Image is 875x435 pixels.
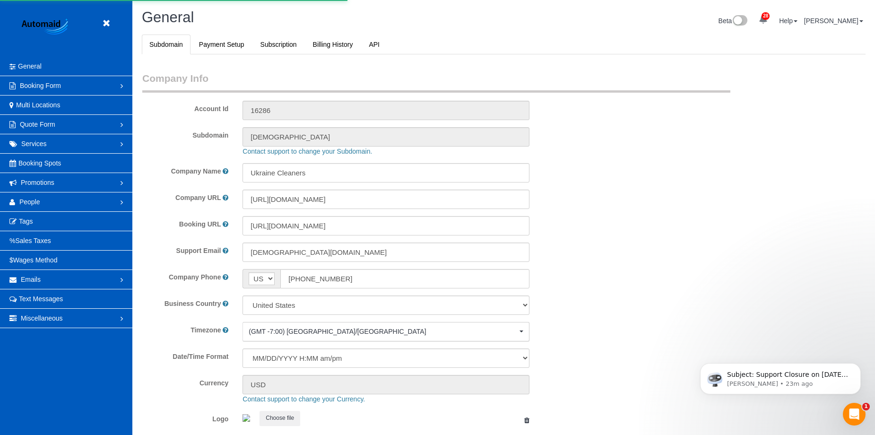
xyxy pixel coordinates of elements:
[18,159,61,167] span: Booking Spots
[169,272,221,282] label: Company Phone
[243,414,250,422] img: 8198af147c7ec167676e918a74526ec6ddc48321.png
[20,82,61,89] span: Booking Form
[15,237,51,244] span: Sales Taxes
[21,276,41,283] span: Emails
[253,35,304,54] a: Subscription
[176,246,221,255] label: Support Email
[135,348,235,361] label: Date/Time Format
[20,121,55,128] span: Quote Form
[862,403,870,410] span: 1
[135,411,235,424] label: Logo
[361,35,387,54] a: API
[732,15,747,27] img: New interface
[21,179,54,186] span: Promotions
[135,127,235,140] label: Subdomain
[191,325,221,335] label: Timezone
[171,166,221,176] label: Company Name
[243,322,529,341] ol: Choose Timezone
[280,269,529,288] input: Phone
[686,343,875,409] iframe: Intercom notifications message
[142,35,191,54] a: Subdomain
[135,375,235,388] label: Currency
[19,198,40,206] span: People
[305,35,361,54] a: Billing History
[175,193,221,202] label: Company URL
[762,12,770,20] span: 28
[260,411,300,426] button: Choose file
[135,101,235,113] label: Account Id
[17,17,76,38] img: Automaid Logo
[18,62,42,70] span: General
[16,101,60,109] span: Multi Locations
[165,299,221,308] label: Business Country
[754,9,772,30] a: 28
[779,17,797,25] a: Help
[19,295,63,303] span: Text Messages
[21,314,63,322] span: Miscellaneous
[191,35,252,54] a: Payment Setup
[243,322,529,341] button: (GMT -7:00) [GEOGRAPHIC_DATA]/[GEOGRAPHIC_DATA]
[19,217,33,225] span: Tags
[142,71,730,93] legend: Company Info
[179,219,221,229] label: Booking URL
[235,394,838,404] div: Contact support to change your Currency.
[804,17,863,25] a: [PERSON_NAME]
[249,327,517,336] span: (GMT -7:00) [GEOGRAPHIC_DATA]/[GEOGRAPHIC_DATA]
[142,9,194,26] span: General
[719,17,748,25] a: Beta
[843,403,866,426] iframe: Intercom live chat
[21,140,47,148] span: Services
[235,147,838,156] div: Contact support to change your Subdomain.
[13,256,58,264] span: Wages Method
